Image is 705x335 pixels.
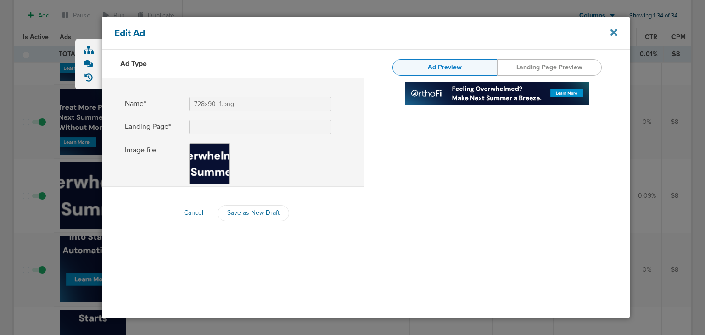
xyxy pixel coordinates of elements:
[125,143,180,184] span: Image file
[218,205,289,221] button: Save as New Draft
[189,120,331,134] input: Landing Page*
[497,59,602,76] a: Landing Page Preview
[405,82,589,105] img: 6hxk20AAAAGSURBVAMAHa64dyWKVGkAAAAASUVORK5CYII=
[189,97,331,111] input: Name*
[120,59,147,68] h3: Ad Type
[177,206,211,220] button: Cancel
[392,59,497,76] a: Ad Preview
[125,120,180,134] span: Landing Page*
[114,28,165,39] h4: Edit Ad
[125,97,180,111] span: Name*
